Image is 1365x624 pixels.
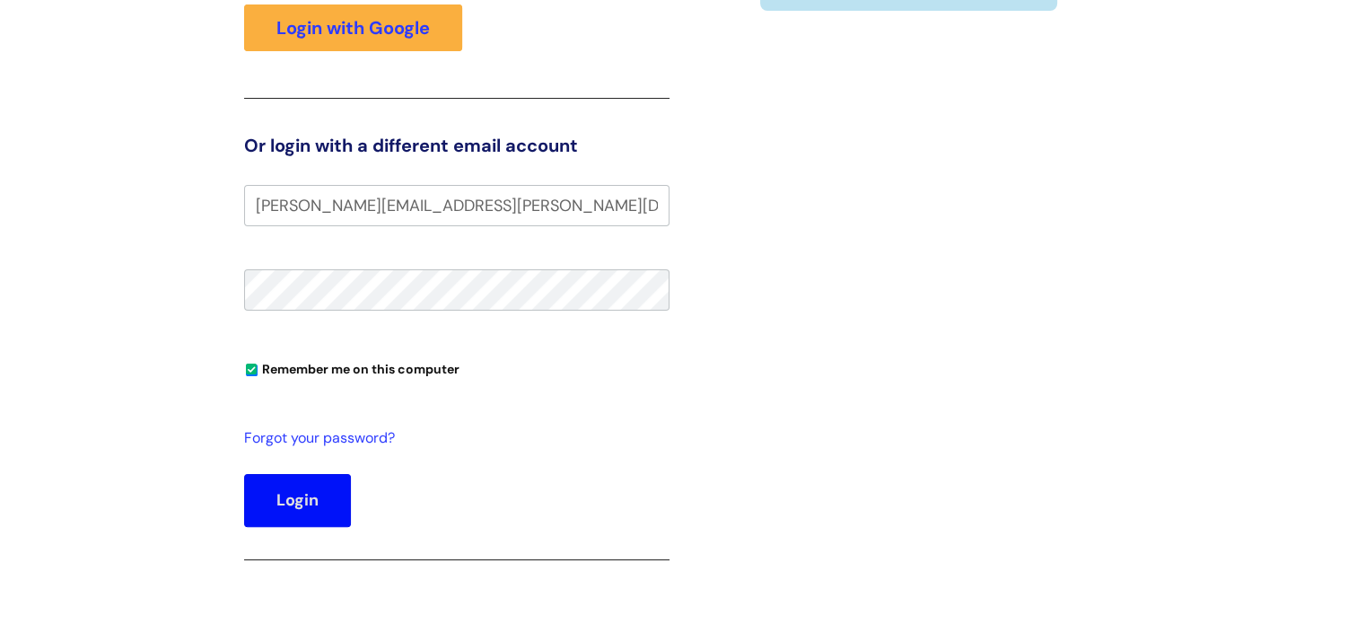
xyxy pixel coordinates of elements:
[244,357,459,377] label: Remember me on this computer
[244,135,669,156] h3: Or login with a different email account
[244,426,661,452] a: Forgot your password?
[244,185,669,226] input: Your e-mail address
[244,354,669,382] div: You can uncheck this option if you're logging in from a shared device
[244,4,462,51] a: Login with Google
[244,474,351,526] button: Login
[246,365,258,376] input: Remember me on this computer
